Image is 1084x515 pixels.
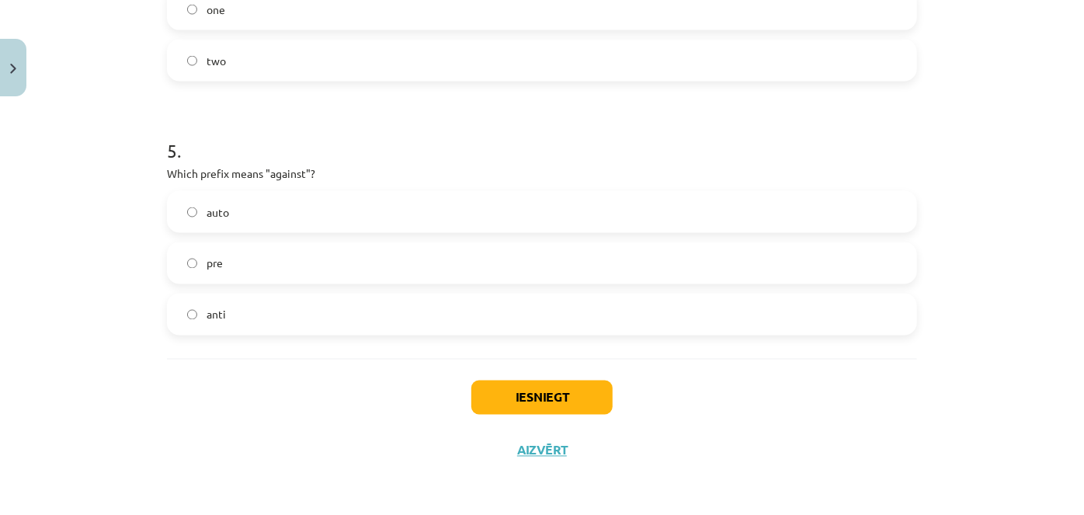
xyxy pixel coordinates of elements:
[167,165,917,182] p: Which prefix means "against"?
[187,310,197,320] input: anti
[207,53,226,69] span: two
[187,5,197,15] input: one
[187,259,197,269] input: pre
[187,56,197,66] input: two
[207,256,223,272] span: pre
[471,381,613,415] button: Iesniegt
[207,307,226,323] span: anti
[187,207,197,217] input: auto
[207,2,225,18] span: one
[207,204,229,221] span: auto
[512,443,572,458] button: Aizvērt
[10,64,16,74] img: icon-close-lesson-0947bae3869378f0d4975bcd49f059093ad1ed9edebbc8119c70593378902aed.svg
[167,113,917,161] h1: 5 .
